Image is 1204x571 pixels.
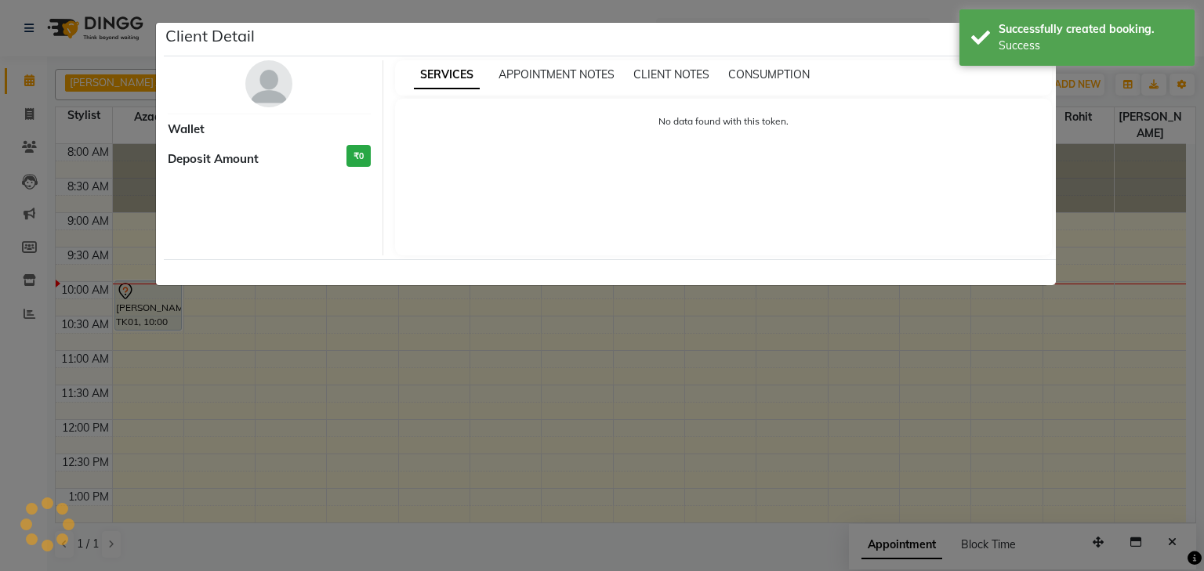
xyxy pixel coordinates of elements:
[411,114,1037,128] p: No data found with this token.
[414,61,480,89] span: SERVICES
[499,67,615,81] span: APPOINTMENT NOTES
[346,145,371,168] h3: ₹0
[633,67,709,81] span: CLIENT NOTES
[168,121,205,139] span: Wallet
[165,24,255,48] h5: Client Detail
[168,150,259,168] span: Deposit Amount
[999,21,1183,38] div: Successfully created booking.
[245,60,292,107] img: avatar
[728,67,810,81] span: CONSUMPTION
[999,38,1183,54] div: Success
